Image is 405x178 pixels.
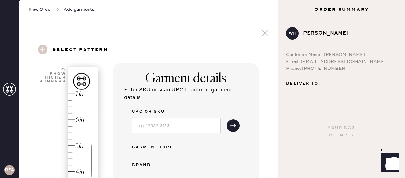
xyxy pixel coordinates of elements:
span: Add garments [64,6,95,13]
iframe: Front Chat [375,149,402,177]
div: [PERSON_NAME] [301,30,392,37]
span: Deliver to: [286,80,320,88]
div: 7 [75,90,78,98]
input: e.g. 1292213123 [132,118,221,133]
div: in [78,90,83,98]
div: Your bag is empty [328,124,355,139]
h3: Order Summary [278,6,405,13]
div: Customer Name: [PERSON_NAME] [286,51,397,58]
h3: WH [289,31,296,36]
div: Email: [EMAIL_ADDRESS][DOMAIN_NAME] [286,58,397,65]
div: Enter SKU or scan UPC to auto-fill garment details [124,86,247,102]
label: UPC or SKU [132,108,221,115]
div: Garment details [146,71,226,86]
div: Show higher numbers [39,72,66,83]
span: New Order [29,6,52,13]
div: Phone: [PHONE_NUMBER] [286,65,397,72]
h3: RFA [5,168,14,172]
div: Garment Type [132,143,183,151]
h3: Select pattern [53,45,108,56]
div: Brand [132,161,183,169]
